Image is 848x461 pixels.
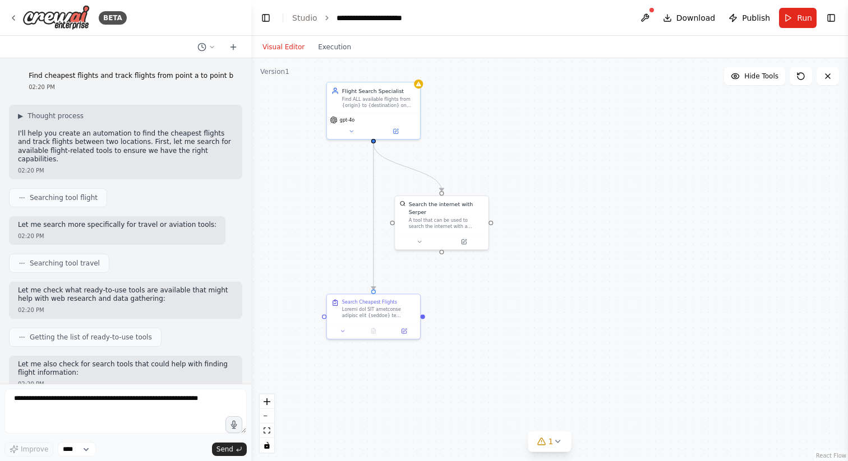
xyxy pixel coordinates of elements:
[742,12,770,24] span: Publish
[18,232,216,240] div: 02:20 PM
[724,8,775,28] button: Publish
[18,380,233,388] div: 02:20 PM
[99,11,127,25] div: BETA
[374,127,417,136] button: Open in side panel
[797,12,812,24] span: Run
[326,294,421,339] div: Search Cheapest FlightsLoremi dol SIT ametconse adipisc elit {seddoe} te {incididuntu} la {etdolo...
[225,416,242,433] button: Click to speak your automation idea
[18,166,233,175] div: 02:20 PM
[779,8,817,28] button: Run
[30,193,98,202] span: Searching tool flight
[342,299,397,305] div: Search Cheapest Flights
[370,143,445,191] g: Edge from 929df12e-678b-4bf0-a375-d575d7a5d307 to 1feb3320-127f-4c83-88af-7e1071a02f64
[292,13,317,22] a: Studio
[256,40,311,54] button: Visual Editor
[744,72,778,81] span: Hide Tools
[18,360,233,378] p: Let me also check for search tools that could help with finding flight information:
[30,259,100,268] span: Searching tool travel
[724,67,785,85] button: Hide Tools
[260,423,274,438] button: fit view
[292,12,402,24] nav: breadcrumb
[549,436,554,447] span: 1
[216,445,233,454] span: Send
[658,8,720,28] button: Download
[18,221,216,230] p: Let me search more specifically for travel or aviation tools:
[21,445,48,454] span: Improve
[258,10,274,26] button: Hide left sidebar
[29,83,233,91] div: 02:20 PM
[18,111,23,120] span: ▶
[340,117,355,123] span: gpt-4o
[260,67,289,76] div: Version 1
[260,394,274,453] div: React Flow controls
[357,327,389,336] button: No output available
[342,96,416,109] div: Find ALL available flights from {origin} to {destination} on {travel_date} with {stops} stops by ...
[22,5,90,30] img: Logo
[224,40,242,54] button: Start a new chat
[260,394,274,409] button: zoom in
[18,286,233,304] p: Let me check what ready-to-use tools are available that might help with web research and data gat...
[18,111,84,120] button: ▶Thought process
[409,201,484,216] div: Search the internet with Serper
[18,306,233,314] div: 02:20 PM
[816,453,846,459] a: React Flow attribution
[27,111,84,120] span: Thought process
[193,40,220,54] button: Switch to previous chat
[400,201,406,207] img: SerperDevTool
[260,438,274,453] button: toggle interactivity
[4,442,53,457] button: Improve
[342,306,416,319] div: Loremi dol SIT ametconse adipisc elit {seddoe} te {incididuntu} la {etdolo_magn} aliq {enima} min...
[823,10,839,26] button: Show right sidebar
[260,409,274,423] button: zoom out
[30,333,152,342] span: Getting the list of ready-to-use tools
[409,217,484,230] div: A tool that can be used to search the internet with a search_query. Supports different search typ...
[18,129,233,164] p: I'll help you create an automation to find the cheapest flights and track flights between two loc...
[443,238,485,246] button: Open in side panel
[391,327,417,336] button: Open in side panel
[370,143,377,290] g: Edge from 929df12e-678b-4bf0-a375-d575d7a5d307 to dc146a6b-0fa1-453f-9d81-20f7a3dc9de9
[212,443,247,456] button: Send
[326,82,421,139] div: Flight Search SpecialistFind ALL available flights from {origin} to {destination} on {travel_date...
[342,87,416,95] div: Flight Search Specialist
[528,431,572,452] button: 1
[676,12,716,24] span: Download
[311,40,358,54] button: Execution
[29,72,233,81] p: Find cheapest flights and track flights from point a to point b
[394,195,489,250] div: SerperDevToolSearch the internet with SerperA tool that can be used to search the internet with a...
